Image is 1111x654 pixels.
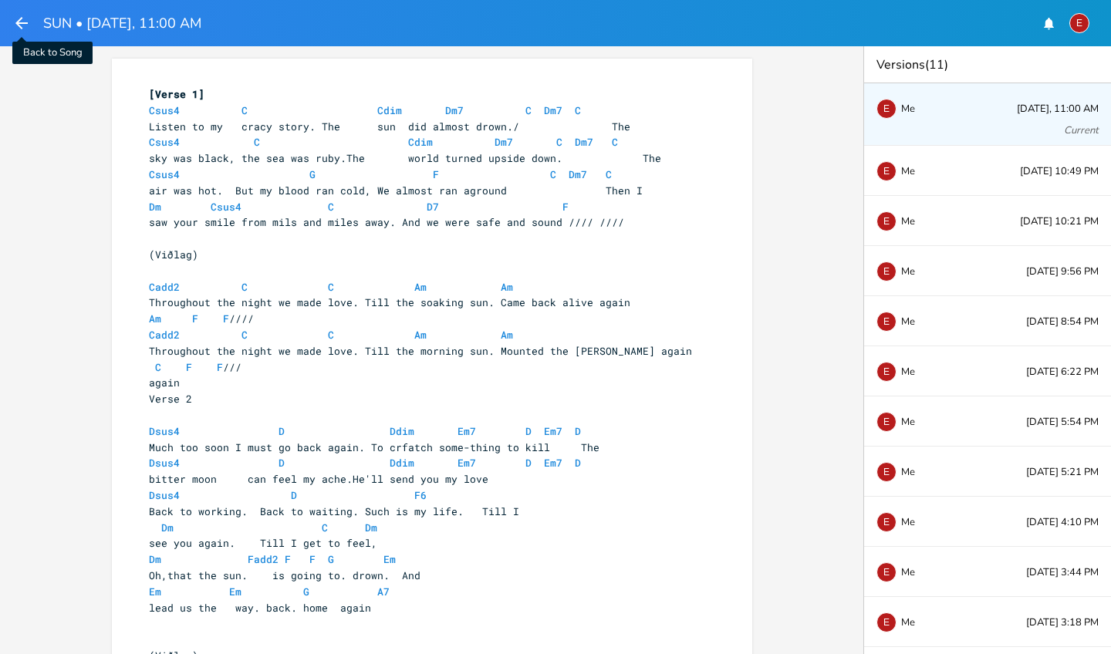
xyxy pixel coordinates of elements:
[390,424,414,438] span: Ddim
[1026,317,1099,327] span: [DATE] 8:54 PM
[1026,417,1099,427] span: [DATE] 5:54 PM
[408,135,433,149] span: Cdim
[377,585,390,598] span: A7
[149,167,180,181] span: Csus4
[901,517,915,528] span: Me
[303,585,309,598] span: G
[876,261,897,281] div: edalparket
[149,135,180,149] span: Csus4
[149,280,180,294] span: Cadd2
[544,424,562,438] span: Em7
[525,103,532,117] span: C
[149,456,180,470] span: Dsus4
[901,467,915,477] span: Me
[149,392,192,406] span: Verse 2
[241,103,248,117] span: C
[544,103,562,117] span: Dm7
[217,360,223,374] span: F
[322,521,328,534] span: C
[149,376,180,389] span: again
[575,424,581,438] span: D
[149,184,643,197] span: air was hot. But my blood ran cold, We almost ran aground Then I
[575,135,593,149] span: Dm7
[149,504,519,518] span: Back to working. Back to waiting. Such is my life. Till I
[901,103,915,114] span: Me
[149,585,161,598] span: Em
[155,360,161,374] span: C
[390,456,414,470] span: Ddim
[1020,217,1099,227] span: [DATE] 10:21 PM
[186,360,192,374] span: F
[1026,467,1099,477] span: [DATE] 5:21 PM
[1026,267,1099,277] span: [DATE] 9:56 PM
[575,103,581,117] span: C
[876,362,897,382] div: edalparket
[1026,618,1099,628] span: [DATE] 3:18 PM
[501,280,513,294] span: Am
[414,328,427,342] span: Am
[43,16,201,30] h1: SUN • [DATE], 11:00 AM
[1026,517,1099,528] span: [DATE] 4:10 PM
[149,312,161,325] span: Am
[1020,167,1099,177] span: [DATE] 10:49 PM
[149,488,180,502] span: Dsus4
[525,424,532,438] span: D
[876,512,897,532] div: edalparket
[285,552,291,566] span: F
[864,46,1111,83] div: Versions (11)
[876,161,897,181] div: edalparket
[575,456,581,470] span: D
[433,167,439,181] span: F
[876,312,897,332] div: edalparket
[876,99,897,119] div: edalparket
[12,9,31,37] button: Back to Song
[606,167,612,181] span: C
[876,462,897,482] div: edalparket
[901,366,915,377] span: Me
[1017,104,1099,114] span: [DATE], 11:00 AM
[876,211,897,231] div: edalparket
[1069,5,1089,41] button: E
[901,416,915,427] span: Me
[328,200,334,214] span: C
[569,167,587,181] span: Dm7
[291,488,297,502] span: D
[414,280,427,294] span: Am
[149,601,371,615] span: lead us the way. back. home again
[458,424,476,438] span: Em7
[525,456,532,470] span: D
[161,521,174,534] span: Dm
[149,312,254,325] span: ////
[876,562,897,582] div: edalparket
[254,135,260,149] span: C
[901,166,915,177] span: Me
[377,103,402,117] span: Cdim
[544,456,562,470] span: Em7
[328,552,334,566] span: G
[612,135,618,149] span: C
[149,103,180,117] span: Csus4
[309,552,316,566] span: F
[458,456,476,470] span: Em7
[901,617,915,628] span: Me
[414,488,427,502] span: F6
[876,612,897,632] div: edalparket
[901,316,915,327] span: Me
[383,552,396,566] span: Em
[149,552,161,566] span: Dm
[149,328,180,342] span: Cadd2
[149,215,624,229] span: saw your smile from mils and miles away. And we were safe and sound //// ////
[229,585,241,598] span: Em
[149,440,599,454] span: Much too soon I must go back again. To crfatch some-thing to kill The
[192,312,198,325] span: F
[445,103,464,117] span: Dm7
[1026,367,1099,377] span: [DATE] 6:22 PM
[309,167,316,181] span: G
[328,328,334,342] span: C
[223,312,229,325] span: F
[241,280,248,294] span: C
[901,266,915,277] span: Me
[241,328,248,342] span: C
[149,151,661,165] span: sky was black, the sea was ruby.The world turned upside down. The
[149,344,692,358] span: Throughout the night we made love. Till the morning sun. Mounted the [PERSON_NAME] again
